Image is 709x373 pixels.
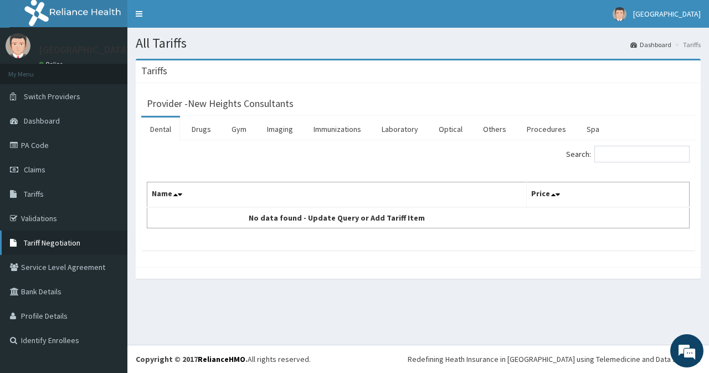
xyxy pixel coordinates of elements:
[127,345,709,373] footer: All rights reserved.
[430,117,471,141] a: Optical
[630,40,671,49] a: Dashboard
[24,91,80,101] span: Switch Providers
[147,182,527,208] th: Name
[223,117,255,141] a: Gym
[198,354,245,364] a: RelianceHMO
[141,117,180,141] a: Dental
[141,66,167,76] h3: Tariffs
[258,117,302,141] a: Imaging
[578,117,608,141] a: Spa
[39,45,130,55] p: [GEOGRAPHIC_DATA]
[24,116,60,126] span: Dashboard
[39,60,65,68] a: Online
[6,33,30,58] img: User Image
[474,117,515,141] a: Others
[594,146,690,162] input: Search:
[136,354,248,364] strong: Copyright © 2017 .
[373,117,427,141] a: Laboratory
[147,207,527,228] td: No data found - Update Query or Add Tariff Item
[518,117,575,141] a: Procedures
[24,189,44,199] span: Tariffs
[24,165,45,175] span: Claims
[24,238,80,248] span: Tariff Negotiation
[408,354,701,365] div: Redefining Heath Insurance in [GEOGRAPHIC_DATA] using Telemedicine and Data Science!
[305,117,370,141] a: Immunizations
[672,40,701,49] li: Tariffs
[527,182,690,208] th: Price
[136,36,701,50] h1: All Tariffs
[566,146,690,162] label: Search:
[613,7,626,21] img: User Image
[183,117,220,141] a: Drugs
[633,9,701,19] span: [GEOGRAPHIC_DATA]
[147,99,294,109] h3: Provider - New Heights Consultants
